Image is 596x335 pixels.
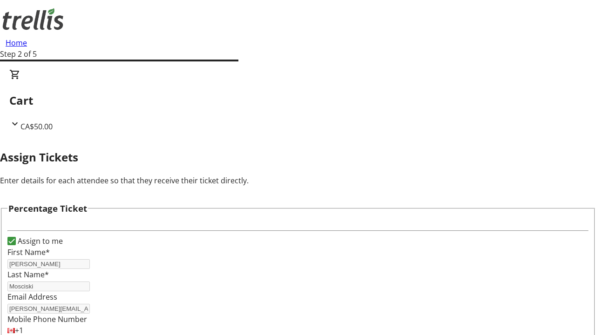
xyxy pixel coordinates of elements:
[7,269,49,280] label: Last Name*
[9,92,587,109] h2: Cart
[7,247,50,257] label: First Name*
[16,235,63,247] label: Assign to me
[9,69,587,132] div: CartCA$50.00
[7,314,87,324] label: Mobile Phone Number
[8,202,87,215] h3: Percentage Ticket
[7,292,57,302] label: Email Address
[20,121,53,132] span: CA$50.00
